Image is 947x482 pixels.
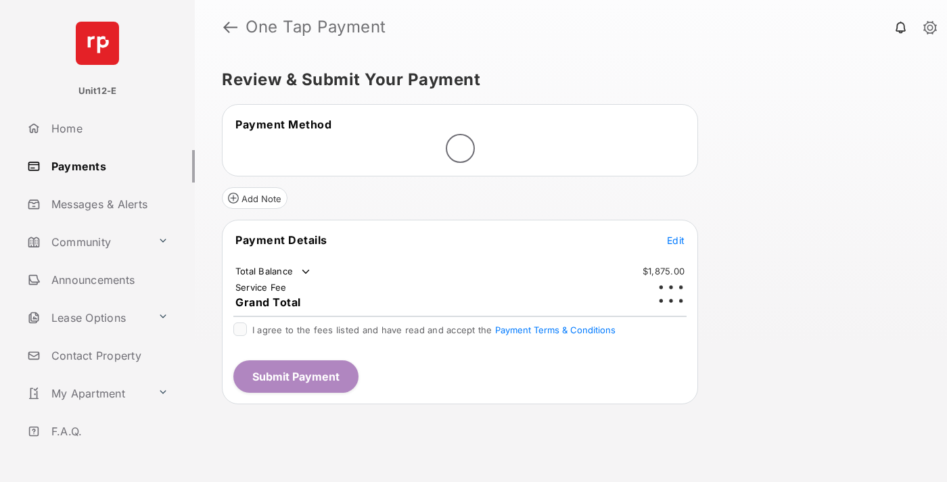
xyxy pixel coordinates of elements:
[235,265,313,279] td: Total Balance
[233,360,359,393] button: Submit Payment
[22,150,195,183] a: Payments
[235,295,301,309] span: Grand Total
[667,233,685,247] button: Edit
[222,187,287,209] button: Add Note
[22,377,152,410] a: My Apartment
[78,85,117,98] p: Unit12-E
[22,415,195,448] a: F.A.Q.
[235,281,287,293] td: Service Fee
[22,112,195,145] a: Home
[667,235,685,246] span: Edit
[22,339,195,372] a: Contact Property
[22,188,195,220] a: Messages & Alerts
[22,226,152,258] a: Community
[252,324,616,335] span: I agree to the fees listed and have read and accept the
[495,324,616,335] button: I agree to the fees listed and have read and accept the
[22,302,152,334] a: Lease Options
[235,233,327,247] span: Payment Details
[76,22,119,65] img: svg+xml;base64,PHN2ZyB4bWxucz0iaHR0cDovL3d3dy53My5vcmcvMjAwMC9zdmciIHdpZHRoPSI2NCIgaGVpZ2h0PSI2NC...
[22,264,195,296] a: Announcements
[246,19,386,35] strong: One Tap Payment
[235,118,331,131] span: Payment Method
[642,265,685,277] td: $1,875.00
[222,72,909,88] h5: Review & Submit Your Payment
